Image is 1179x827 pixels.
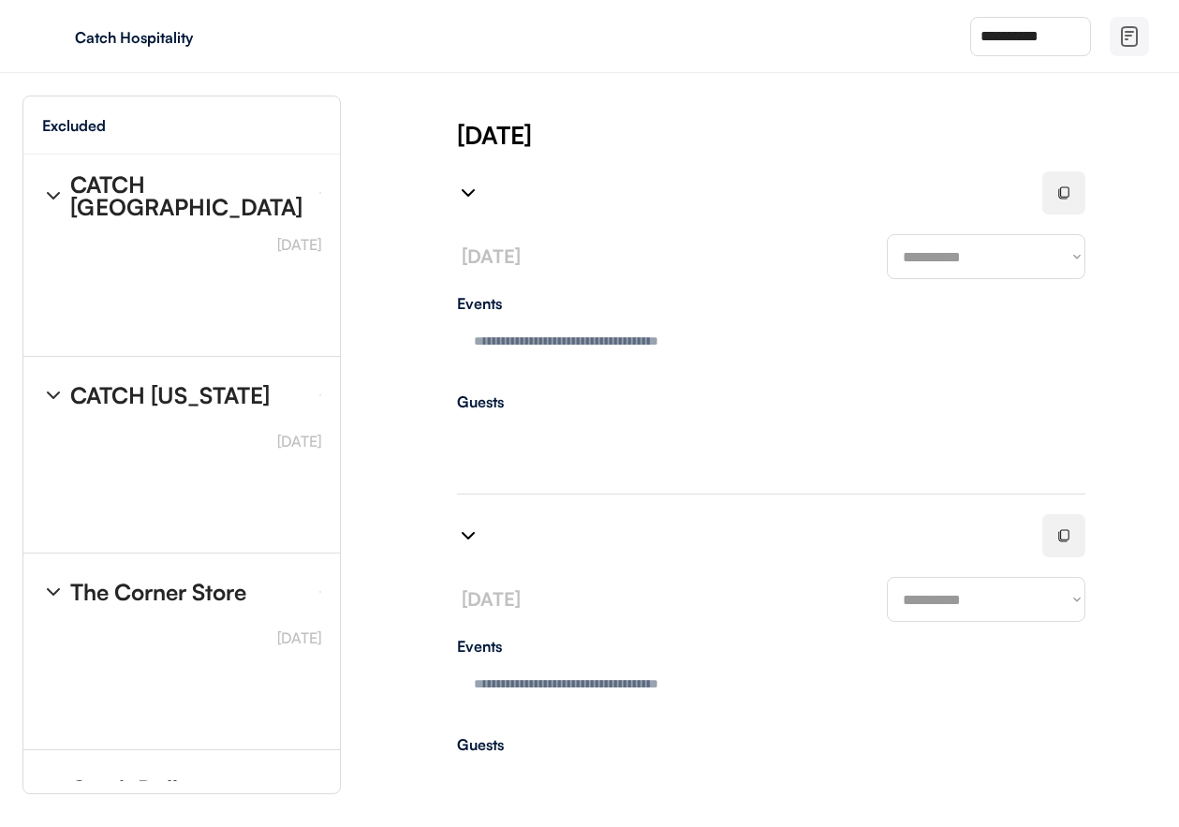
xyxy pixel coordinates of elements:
[277,432,321,450] font: [DATE]
[70,777,200,800] div: Catch Dallas
[75,30,311,45] div: Catch Hospitality
[277,628,321,647] font: [DATE]
[70,384,270,406] div: CATCH [US_STATE]
[457,394,1085,409] div: Guests
[457,639,1085,654] div: Events
[457,524,479,547] img: chevron-right%20%281%29.svg
[1118,25,1141,48] img: file-02.svg
[277,235,321,254] font: [DATE]
[70,581,246,603] div: The Corner Store
[70,173,304,218] div: CATCH [GEOGRAPHIC_DATA]
[457,182,479,204] img: chevron-right%20%281%29.svg
[42,118,106,133] div: Excluded
[42,581,65,603] img: chevron-right%20%281%29.svg
[457,737,1085,752] div: Guests
[462,244,521,268] font: [DATE]
[37,22,67,52] img: yH5BAEAAAAALAAAAAABAAEAAAIBRAA7
[42,185,65,207] img: chevron-right%20%281%29.svg
[457,118,1179,152] div: [DATE]
[457,296,1085,311] div: Events
[42,384,65,406] img: chevron-right%20%281%29.svg
[42,777,65,800] img: chevron-right%20%281%29.svg
[462,587,521,611] font: [DATE]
